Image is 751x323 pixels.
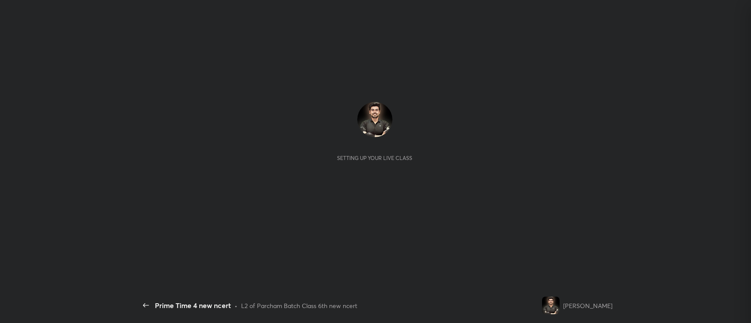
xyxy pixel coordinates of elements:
[155,300,231,311] div: Prime Time 4 new ncert
[234,301,238,310] div: •
[542,297,560,314] img: b3e4e51995004b83a0d73bfb59d35441.jpg
[563,301,612,310] div: [PERSON_NAME]
[357,102,392,137] img: b3e4e51995004b83a0d73bfb59d35441.jpg
[337,155,412,161] div: Setting up your live class
[241,301,357,310] div: L2 of Parcham Batch Class 6th new ncert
